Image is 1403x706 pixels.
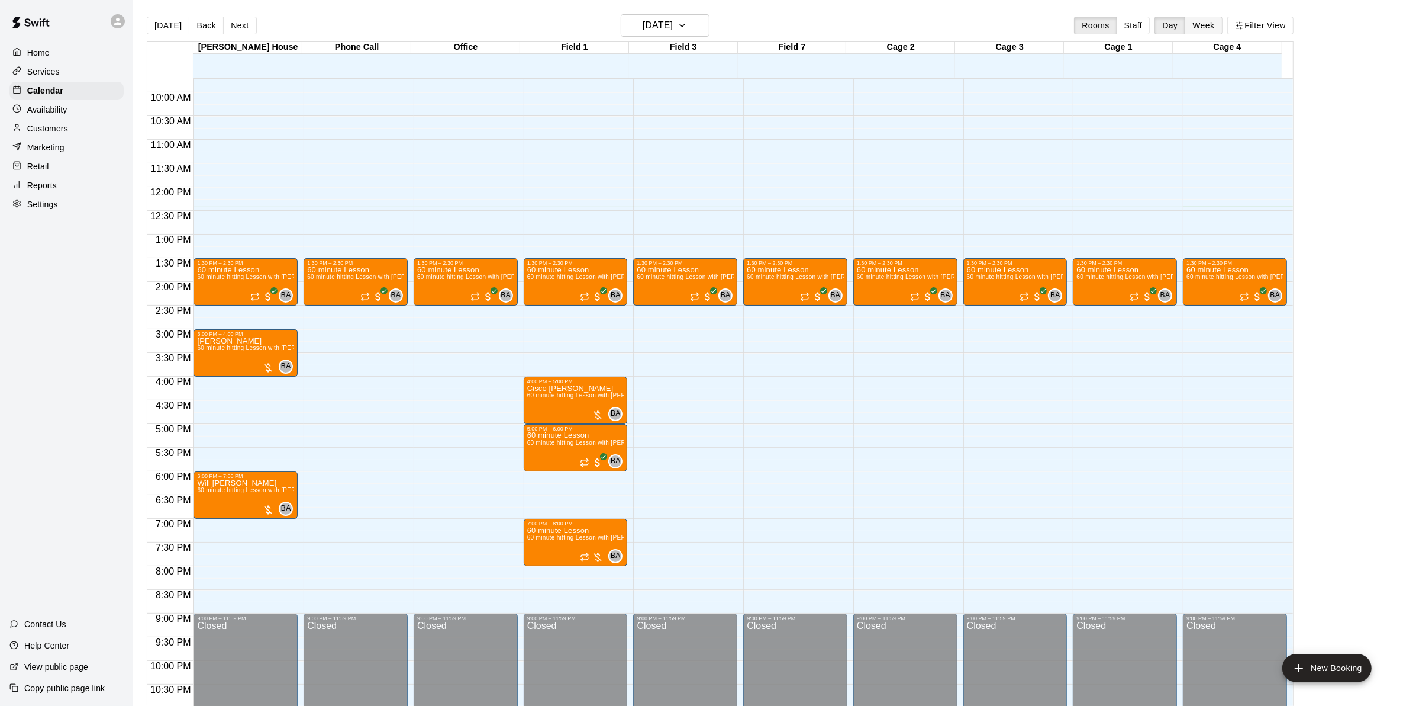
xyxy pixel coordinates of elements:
p: Help Center [24,640,69,652]
span: BA [281,290,291,301]
div: Bryan Anderson [608,407,623,421]
div: Cage 1 [1064,42,1173,53]
span: 10:30 AM [148,116,194,126]
div: Bryan Anderson [499,288,513,303]
div: Bryan Anderson [279,360,293,374]
div: 1:30 PM – 2:30 PM: 60 minute Lesson [524,258,628,306]
div: 1:30 PM – 2:30 PM [197,260,294,266]
p: Services [27,66,60,78]
div: Bryan Anderson [1268,288,1282,303]
span: All customers have paid [262,291,274,303]
div: 9:00 PM – 11:59 PM [857,615,954,621]
a: Home [9,44,124,62]
span: 6:00 PM [153,471,194,482]
div: 9:00 PM – 11:59 PM [1186,615,1283,621]
span: Recurring event [470,292,480,301]
button: [DATE] [621,14,709,37]
p: Calendar [27,85,63,97]
span: 60 minute hitting Lesson with [PERSON_NAME] [527,534,662,541]
span: 1:30 PM [153,258,194,268]
button: Next [223,17,256,34]
span: All customers have paid [812,291,824,303]
span: 60 minute hitting Lesson with [PERSON_NAME] [637,274,772,280]
span: BA [611,408,621,420]
div: 1:30 PM – 2:30 PM: 60 minute Lesson [193,258,298,306]
div: 9:00 PM – 11:59 PM [307,615,404,621]
div: Bryan Anderson [608,288,623,303]
span: 12:00 PM [147,187,193,197]
div: Bryan Anderson [608,549,623,563]
span: 10:00 PM [147,661,193,671]
span: All customers have paid [1252,291,1263,303]
span: BA [391,290,401,301]
div: 5:00 PM – 6:00 PM [527,426,624,432]
span: 60 minute hitting Lesson with [PERSON_NAME] [967,274,1102,280]
a: Services [9,63,124,81]
p: Contact Us [24,618,66,630]
div: 3:00 PM – 4:00 PM: Finn GILLESPIE [193,329,298,377]
div: Phone Call [302,42,411,53]
p: Home [27,47,50,59]
span: BA [721,290,731,301]
div: 1:30 PM – 2:30 PM [967,260,1064,266]
span: 60 minute hitting Lesson with [PERSON_NAME] [857,274,992,280]
div: 1:30 PM – 2:30 PM [307,260,404,266]
span: 3:00 PM [153,329,194,339]
span: 2:00 PM [153,282,194,292]
span: BA [1160,290,1170,301]
span: BA [940,290,950,301]
span: All customers have paid [482,291,494,303]
span: 60 minute hitting Lesson with [PERSON_NAME] [747,274,882,280]
span: All customers have paid [1141,291,1153,303]
span: Bryan Anderson [1053,288,1062,303]
div: 1:30 PM – 2:30 PM [1076,260,1173,266]
span: BA [281,361,291,373]
span: Recurring event [1240,292,1249,301]
h6: [DATE] [643,17,673,34]
button: Week [1185,17,1222,34]
a: Settings [9,195,124,213]
span: 6:30 PM [153,495,194,505]
button: Staff [1117,17,1150,34]
div: 7:00 PM – 8:00 PM [527,521,624,527]
span: 60 minute hitting Lesson with [PERSON_NAME] [197,345,332,351]
span: 60 minute hitting Lesson with [PERSON_NAME] [197,487,332,493]
span: 4:30 PM [153,400,194,410]
div: 1:30 PM – 2:30 PM: 60 minute Lesson [743,258,847,306]
button: Rooms [1074,17,1117,34]
span: All customers have paid [702,291,714,303]
p: Customers [27,123,68,134]
div: 1:30 PM – 2:30 PM: 60 minute Lesson [304,258,408,306]
p: Settings [27,198,58,210]
div: Cage 2 [846,42,955,53]
button: Filter View [1227,17,1294,34]
span: 10:30 PM [147,685,193,695]
span: 12:30 PM [147,211,193,221]
span: Recurring event [690,292,699,301]
span: 9:00 PM [153,614,194,624]
div: 3:00 PM – 4:00 PM [197,331,294,337]
div: 6:00 PM – 7:00 PM: Will Spotts [193,471,298,519]
span: 4:00 PM [153,377,194,387]
div: Retail [9,158,124,175]
span: Bryan Anderson [613,454,623,468]
span: Bryan Anderson [1163,288,1172,303]
div: 1:30 PM – 2:30 PM [857,260,954,266]
div: Field 7 [738,42,847,53]
p: Copy public page link [24,682,105,694]
div: Bryan Anderson [279,288,293,303]
span: Bryan Anderson [283,502,293,516]
a: Calendar [9,82,124,100]
div: Bryan Anderson [938,288,953,303]
span: Bryan Anderson [394,288,403,303]
div: 1:30 PM – 2:30 PM [637,260,734,266]
span: All customers have paid [922,291,934,303]
div: Bryan Anderson [718,288,733,303]
div: Field 3 [629,42,738,53]
div: 1:30 PM – 2:30 PM: 60 minute Lesson [853,258,957,306]
div: 1:30 PM – 2:30 PM [747,260,844,266]
span: Bryan Anderson [283,288,293,303]
div: 9:00 PM – 11:59 PM [197,615,294,621]
span: 8:30 PM [153,590,194,600]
